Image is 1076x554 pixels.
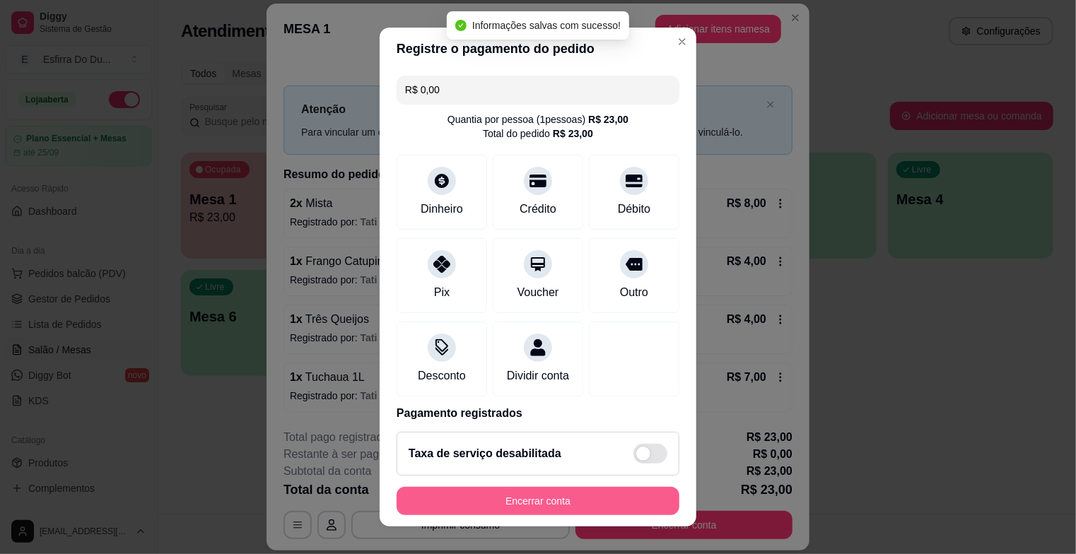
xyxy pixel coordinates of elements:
h2: Taxa de serviço desabilitada [409,445,561,462]
span: Informações salvas com sucesso! [472,20,621,31]
button: Encerrar conta [397,487,679,515]
div: Quantia por pessoa ( 1 pessoas) [448,112,628,126]
div: Desconto [418,367,466,384]
div: R$ 23,00 [553,126,593,141]
div: Crédito [520,201,556,218]
span: check-circle [455,20,467,31]
div: Dinheiro [421,201,463,218]
header: Registre o pagamento do pedido [380,28,696,70]
p: Pagamento registrados [397,405,679,422]
input: Ex.: hambúrguer de cordeiro [405,76,671,104]
button: Close [671,30,694,53]
div: Pix [434,284,450,301]
div: Voucher [517,284,559,301]
div: Dividir conta [507,367,569,384]
div: Total do pedido [483,126,593,141]
div: R$ 23,00 [588,112,628,126]
div: Débito [618,201,650,218]
div: Outro [620,284,648,301]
